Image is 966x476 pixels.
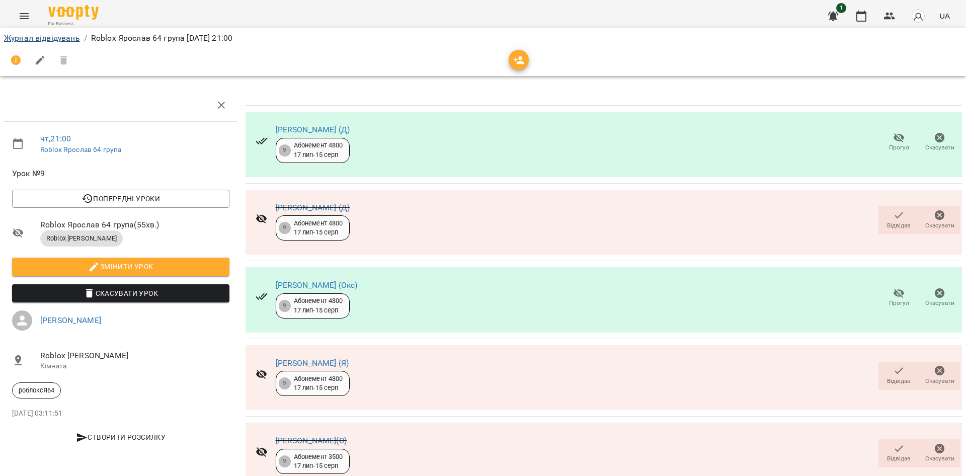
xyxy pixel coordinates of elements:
[878,128,919,156] button: Прогул
[919,362,960,390] button: Скасувати
[279,455,291,467] div: 9
[91,32,232,44] p: Roblox Ярослав 64 група [DATE] 21:00
[20,287,221,299] span: Скасувати Урок
[20,261,221,273] span: Змінити урок
[12,382,61,399] div: роблоксЯ64
[40,361,229,371] p: Кімната
[12,409,229,419] p: [DATE] 03:11:51
[294,219,343,237] div: Абонемент 4800 17 лип - 15 серп
[919,206,960,234] button: Скасувати
[935,7,954,25] button: UA
[925,143,954,152] span: Скасувати
[16,431,225,443] span: Створити розсилку
[12,428,229,446] button: Створити розсилку
[276,125,350,134] a: [PERSON_NAME] (Д)
[279,300,291,312] div: 9
[40,134,71,143] a: чт , 21:00
[925,377,954,385] span: Скасувати
[887,377,911,385] span: Відвідав
[887,454,911,463] span: Відвідав
[939,11,950,21] span: UA
[12,168,229,180] span: Урок №9
[40,315,101,325] a: [PERSON_NAME]
[48,21,99,27] span: For Business
[836,3,846,13] span: 1
[878,439,919,467] button: Відвідав
[294,452,343,471] div: Абонемент 3500 17 лип - 15 серп
[887,221,911,230] span: Відвідав
[889,143,909,152] span: Прогул
[20,193,221,205] span: Попередні уроки
[40,234,123,243] span: Roblox [PERSON_NAME]
[4,32,962,44] nav: breadcrumb
[276,280,358,290] a: [PERSON_NAME] (Окс)
[878,284,919,312] button: Прогул
[13,386,60,395] span: роблоксЯ64
[12,284,229,302] button: Скасувати Урок
[84,32,87,44] li: /
[40,350,229,362] span: Roblox [PERSON_NAME]
[276,203,350,212] a: [PERSON_NAME] (Д)
[919,439,960,467] button: Скасувати
[878,362,919,390] button: Відвідав
[294,296,343,315] div: Абонемент 4800 17 лип - 15 серп
[40,145,121,153] a: Roblox Ярослав 64 група
[4,33,80,43] a: Журнал відвідувань
[48,5,99,20] img: Voopty Logo
[925,454,954,463] span: Скасувати
[919,284,960,312] button: Скасувати
[889,299,909,307] span: Прогул
[919,128,960,156] button: Скасувати
[12,4,36,28] button: Menu
[279,144,291,156] div: 9
[279,222,291,234] div: 9
[279,377,291,389] div: 9
[925,299,954,307] span: Скасувати
[925,221,954,230] span: Скасувати
[276,436,347,445] a: [PERSON_NAME](С)
[294,374,343,393] div: Абонемент 4800 17 лип - 15 серп
[12,258,229,276] button: Змінити урок
[12,190,229,208] button: Попередні уроки
[276,358,349,368] a: [PERSON_NAME] (Я)
[878,206,919,234] button: Відвідав
[40,219,229,231] span: Roblox Ярослав 64 група ( 55 хв. )
[911,9,925,23] img: avatar_s.png
[294,141,343,160] div: Абонемент 4800 17 лип - 15 серп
